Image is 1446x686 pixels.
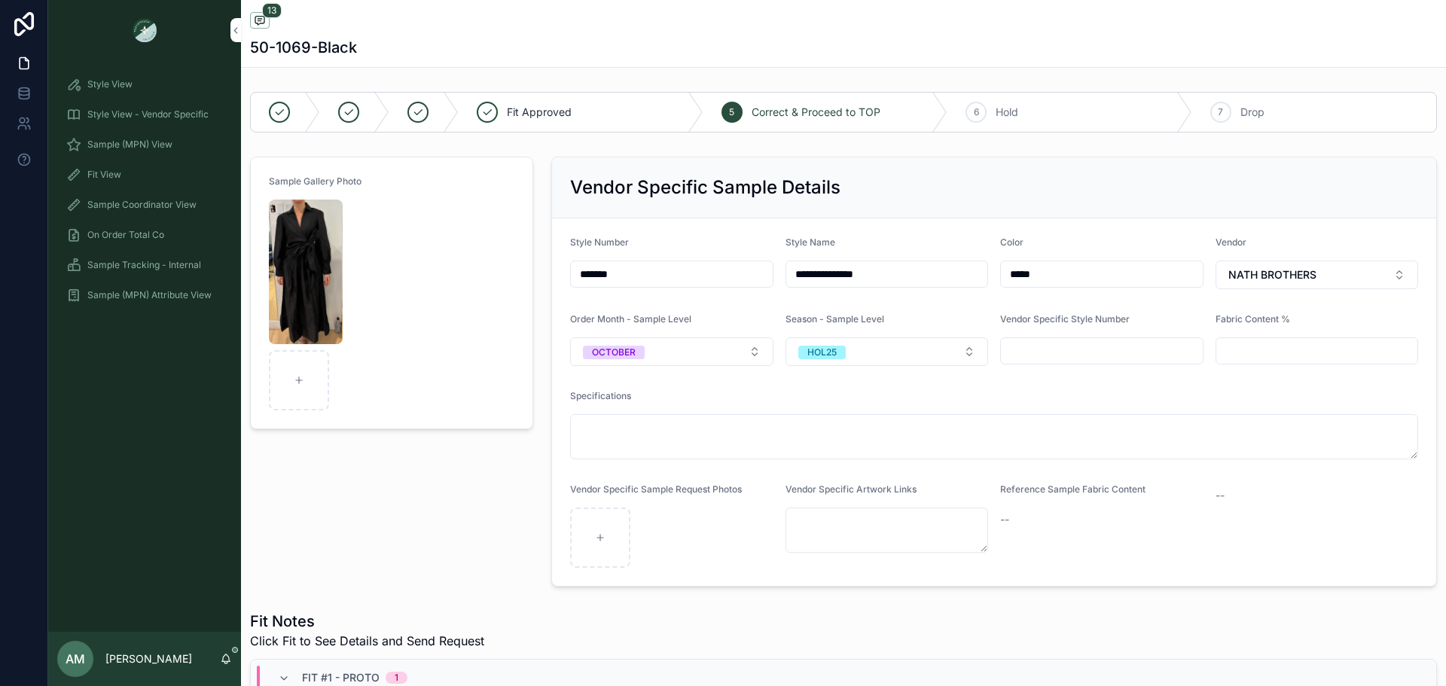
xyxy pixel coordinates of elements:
button: Select Button [786,337,989,366]
span: Style View - Vendor Specific [87,108,209,120]
p: [PERSON_NAME] [105,651,192,666]
span: Color [1000,236,1023,248]
span: Vendor Specific Style Number [1000,313,1130,325]
span: 7 [1218,106,1223,118]
span: Fabric Content % [1216,313,1290,325]
span: Sample (MPN) Attribute View [87,289,212,301]
span: Fit Approved [507,105,572,120]
div: scrollable content [48,60,241,328]
div: 1 [395,672,398,684]
span: Order Month - Sample Level [570,313,691,325]
span: Style Number [570,236,629,248]
a: Sample Coordinator View [57,191,232,218]
span: Style Name [786,236,835,248]
button: Select Button [1216,261,1419,289]
span: Style View [87,78,133,90]
span: -- [1000,512,1009,527]
h1: 50-1069-Black [250,37,357,58]
span: Sample (MPN) View [87,139,172,151]
span: Hold [996,105,1018,120]
span: Sample Coordinator View [87,199,197,211]
span: Click Fit to See Details and Send Request [250,632,484,650]
span: 13 [262,3,282,18]
span: Vendor Specific Sample Request Photos [570,483,742,495]
h2: Vendor Specific Sample Details [570,175,840,200]
span: Drop [1240,105,1264,120]
button: Select Button [570,337,773,366]
h1: Fit Notes [250,611,484,632]
span: Sample Gallery Photo [269,175,361,187]
span: NATH BROTHERS [1228,267,1316,282]
span: Vendor Specific Artwork Links [786,483,917,495]
a: Sample Tracking - Internal [57,252,232,279]
button: 13 [250,12,270,31]
a: On Order Total Co [57,221,232,248]
span: On Order Total Co [87,229,164,241]
div: OCTOBER [592,346,636,359]
span: Correct & Proceed to TOP [752,105,880,120]
a: Style View [57,71,232,98]
a: Style View - Vendor Specific [57,101,232,128]
span: Fit View [87,169,121,181]
div: HOL25 [807,346,837,359]
span: Fit #1 - Proto [302,670,380,685]
img: Screenshot-2025-08-06-155626.png [269,200,343,344]
span: Reference Sample Fabric Content [1000,483,1146,495]
a: Sample (MPN) Attribute View [57,282,232,309]
img: App logo [133,18,157,42]
a: Sample (MPN) View [57,131,232,158]
span: Vendor [1216,236,1246,248]
span: 5 [729,106,734,118]
a: Fit View [57,161,232,188]
span: Sample Tracking - Internal [87,259,201,271]
span: -- [1216,488,1225,503]
span: Specifications [570,390,631,401]
span: 6 [974,106,979,118]
span: Season - Sample Level [786,313,884,325]
span: AM [66,650,85,668]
